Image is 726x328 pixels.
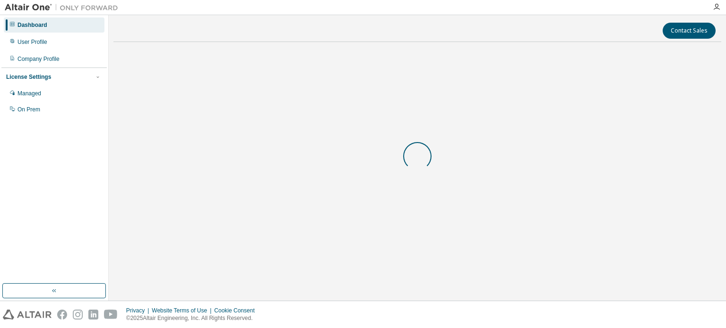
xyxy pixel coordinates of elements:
img: youtube.svg [104,310,118,320]
div: Managed [17,90,41,97]
img: instagram.svg [73,310,83,320]
img: linkedin.svg [88,310,98,320]
div: Company Profile [17,55,60,63]
div: Cookie Consent [214,307,260,314]
div: Website Terms of Use [152,307,214,314]
button: Contact Sales [663,23,716,39]
img: Altair One [5,3,123,12]
div: User Profile [17,38,47,46]
p: © 2025 Altair Engineering, Inc. All Rights Reserved. [126,314,260,322]
img: facebook.svg [57,310,67,320]
img: altair_logo.svg [3,310,52,320]
div: Dashboard [17,21,47,29]
div: License Settings [6,73,51,81]
div: On Prem [17,106,40,113]
div: Privacy [126,307,152,314]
